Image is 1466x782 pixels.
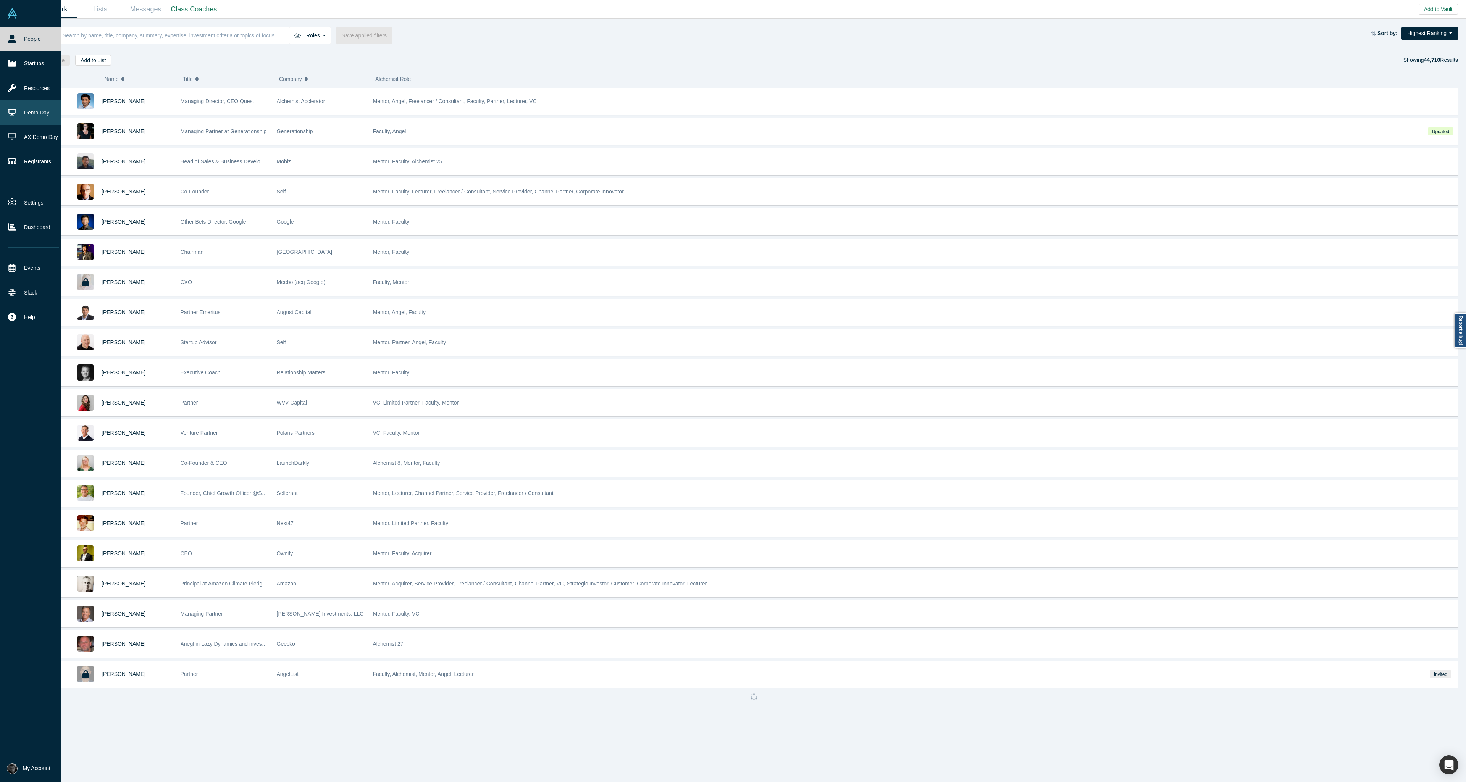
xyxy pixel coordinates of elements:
[277,339,286,345] span: Self
[102,309,145,315] a: [PERSON_NAME]
[102,580,145,587] a: [PERSON_NAME]
[277,641,295,647] span: Geecko
[77,304,94,320] img: Vivek Mehra's Profile Image
[123,0,168,18] a: Messages
[102,490,145,496] a: [PERSON_NAME]
[373,309,426,315] span: Mentor, Angel, Faculty
[181,189,209,195] span: Co-Founder
[181,309,221,315] span: Partner Emeritus
[181,279,192,285] span: CXO
[373,400,459,406] span: VC, Limited Partner, Faculty, Mentor
[373,611,420,617] span: Mentor, Faculty, VC
[279,71,367,87] button: Company
[277,490,298,496] span: Sellerant
[373,249,410,255] span: Mentor, Faculty
[277,128,313,134] span: Generationship
[373,550,432,556] span: Mentor, Faculty, Acquirer
[102,641,145,647] a: [PERSON_NAME]
[277,369,326,376] span: Relationship Matters
[1424,57,1458,63] span: Results
[102,520,145,526] a: [PERSON_NAME]
[181,219,246,225] span: Other Bets Director, Google
[102,128,145,134] a: [PERSON_NAME]
[277,158,291,164] span: Mobiz
[183,71,193,87] span: Title
[277,279,326,285] span: Meebo (acq Google)
[373,98,537,104] span: Mentor, Angel, Freelancer / Consultant, Faculty, Partner, Lecturer, VC
[373,128,406,134] span: Faculty, Angel
[77,153,94,169] img: Michael Chang's Profile Image
[279,71,302,87] span: Company
[1430,670,1451,678] span: Invited
[102,219,145,225] a: [PERSON_NAME]
[181,671,198,677] span: Partner
[375,76,411,82] span: Alchemist Role
[102,550,145,556] a: [PERSON_NAME]
[102,189,145,195] a: [PERSON_NAME]
[77,485,94,501] img: Kenan Rappuchi's Profile Image
[373,520,449,526] span: Mentor, Limited Partner, Faculty
[181,580,279,587] span: Principal at Amazon Climate Pledge Fund
[336,27,392,44] button: Save applied filters
[181,98,254,104] span: Managing Director, CEO Quest
[77,123,94,139] img: Rachel Chalmers's Profile Image
[77,364,94,381] img: Carl Orthlieb's Profile Image
[373,369,410,376] span: Mentor, Faculty
[373,339,446,345] span: Mentor, Partner, Angel, Faculty
[277,671,299,677] span: AngelList
[181,611,223,617] span: Managing Partner
[102,158,145,164] a: [PERSON_NAME]
[102,611,145,617] a: [PERSON_NAME]
[373,219,410,225] span: Mentor, Faculty
[77,214,94,230] img: Steven Kan's Profile Image
[77,636,94,652] img: Kirill Parinov's Profile Image
[62,26,289,44] input: Search by name, title, company, summary, expertise, investment criteria or topics of focus
[277,430,315,436] span: Polaris Partners
[373,490,554,496] span: Mentor, Lecturer, Channel Partner, Service Provider, Freelancer / Consultant
[7,8,18,19] img: Alchemist Vault Logo
[289,27,331,44] button: Roles
[104,71,118,87] span: Name
[277,219,294,225] span: Google
[102,460,145,466] a: [PERSON_NAME]
[373,460,440,466] span: Alchemist 8, Mentor, Faculty
[7,763,50,774] button: My Account
[102,671,145,677] a: [PERSON_NAME]
[373,189,624,195] span: Mentor, Faculty, Lecturer, Freelancer / Consultant, Service Provider, Channel Partner, Corporate ...
[102,400,145,406] a: [PERSON_NAME]
[277,550,293,556] span: Ownify
[277,98,325,104] span: Alchemist Acclerator
[277,580,296,587] span: Amazon
[102,279,145,285] a: [PERSON_NAME]
[181,490,279,496] span: Founder, Chief Growth Officer @Sellerant
[102,339,145,345] a: [PERSON_NAME]
[181,339,217,345] span: Startup Advisor
[181,369,221,376] span: Executive Coach
[181,158,296,164] span: Head of Sales & Business Development (interim)
[102,369,145,376] span: [PERSON_NAME]
[102,430,145,436] a: [PERSON_NAME]
[77,455,94,471] img: Edith Harbaugh's Profile Image
[181,550,192,556] span: CEO
[104,71,175,87] button: Name
[373,580,707,587] span: Mentor, Acquirer, Service Provider, Freelancer / Consultant, Channel Partner, VC, Strategic Inves...
[181,400,198,406] span: Partner
[102,249,145,255] span: [PERSON_NAME]
[1455,313,1466,348] a: Report a bug!
[181,249,204,255] span: Chairman
[181,520,198,526] span: Partner
[1377,30,1398,36] strong: Sort by:
[1424,57,1440,63] strong: 44,710
[373,671,474,677] span: Faculty, Alchemist, Mentor, Angel, Lecturer
[77,244,94,260] img: Timothy Chou's Profile Image
[181,128,267,134] span: Managing Partner at Generationship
